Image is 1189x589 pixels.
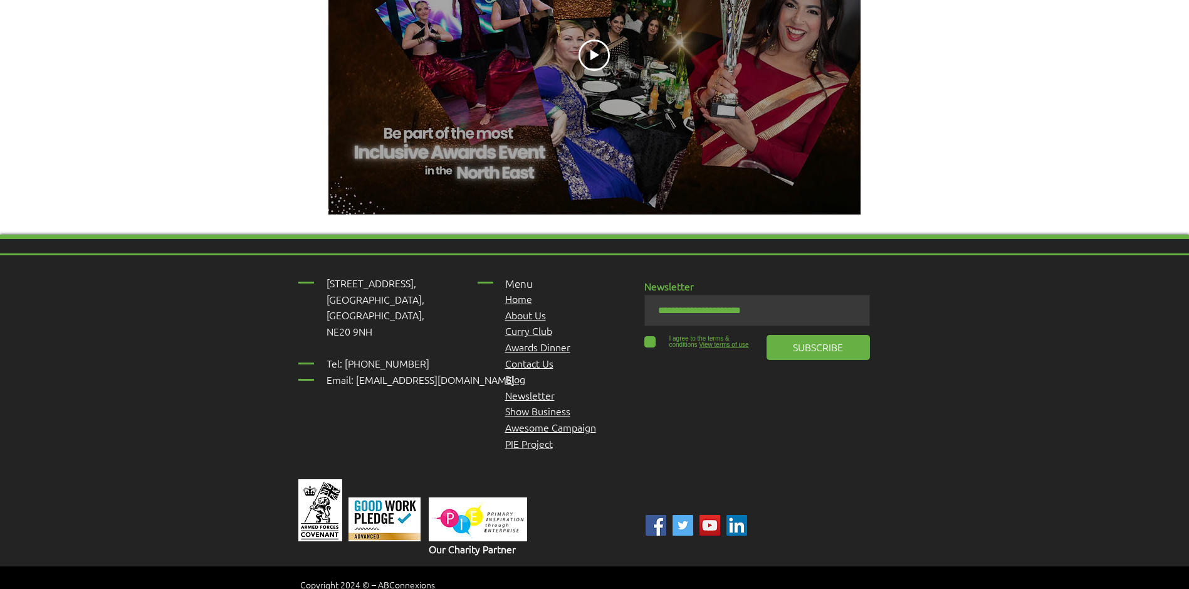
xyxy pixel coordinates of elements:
[327,308,424,322] span: [GEOGRAPHIC_DATA],
[327,356,515,386] span: Tel: [PHONE_NUMBER] Email: [EMAIL_ADDRESS][DOMAIN_NAME]
[505,404,570,418] a: Show Business
[793,340,843,354] span: SUBSCRIBE
[644,279,694,293] span: Newsletter
[327,292,424,306] span: [GEOGRAPHIC_DATA],
[505,324,552,337] a: Curry Club
[669,335,730,348] span: I agree to the terms & conditions
[505,388,555,402] a: Newsletter
[505,420,596,434] span: Awesome Campaign
[429,542,516,556] span: Our Charity Partner
[646,515,747,536] ul: Social Bar
[327,276,416,290] span: [STREET_ADDRESS],
[505,340,570,354] a: Awards Dinner
[699,341,748,348] span: View terms of use
[327,324,372,338] span: NE20 9NH
[505,437,553,450] a: PIE Project
[505,308,546,322] a: About Us
[673,515,693,536] img: ABC
[698,341,749,348] a: View terms of use
[767,335,870,360] button: SUBSCRIBE
[505,356,553,370] a: Contact Us
[646,515,666,536] img: ABC
[505,292,532,305] a: Home
[579,40,610,71] button: Play video
[505,372,525,386] a: Blog
[699,515,720,536] img: YouTube
[726,515,747,536] img: Linked In
[505,277,533,290] span: Menu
